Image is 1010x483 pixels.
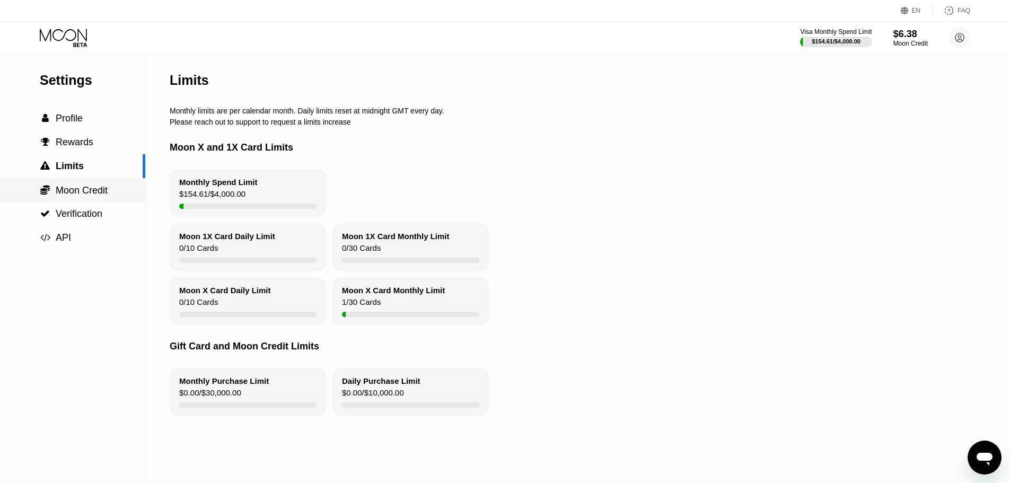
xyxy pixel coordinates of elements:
div: 0 / 10 Cards [179,297,218,312]
div: 1 / 30 Cards [342,297,381,312]
div: $0.00 / $10,000.00 [342,388,404,402]
div: Moon X Card Monthly Limit [342,286,445,295]
div: Moon 1X Card Monthly Limit [342,232,450,241]
div: Settings [40,73,145,88]
span: Moon Credit [56,185,108,196]
div: Gift Card and Moon Credit Limits [170,325,978,368]
div: Monthly Spend Limit [179,178,258,187]
span: Rewards [56,137,93,147]
div: Please reach out to support to request a limits increase [170,118,978,126]
div: Daily Purchase Limit [342,376,420,385]
div: Moon Credit [893,40,928,47]
div: FAQ [933,5,970,16]
div: Moon X and 1X Card Limits [170,126,978,169]
div:  [40,137,50,147]
span: Limits [56,161,84,171]
div: $6.38 [893,29,928,40]
span: API [56,232,71,243]
div: Moon X Card Daily Limit [179,286,271,295]
span:  [40,161,50,171]
div: FAQ [958,7,970,14]
div: EN [912,7,921,14]
span:  [41,137,50,147]
span:  [42,113,49,123]
div: EN [901,5,933,16]
div: Visa Monthly Spend Limit [800,28,872,36]
div: Monthly Purchase Limit [179,376,269,385]
span: Profile [56,113,83,124]
span:  [40,233,50,242]
div: $154.61 / $4,000.00 [812,38,860,45]
div: 0 / 10 Cards [179,243,218,258]
iframe: Button to launch messaging window [968,441,1002,475]
div: Moon 1X Card Daily Limit [179,232,275,241]
div: Limits [170,73,209,88]
div: 0 / 30 Cards [342,243,381,258]
span:  [40,209,50,218]
div: $154.61 / $4,000.00 [179,189,245,204]
span: Verification [56,208,102,219]
div: $6.38Moon Credit [893,29,928,47]
span:  [40,185,50,195]
div: Visa Monthly Spend Limit$154.61/$4,000.00 [800,28,872,47]
div: $0.00 / $30,000.00 [179,388,241,402]
div: Monthly limits are per calendar month. Daily limits reset at midnight GMT every day. [170,107,978,115]
div:  [40,113,50,123]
